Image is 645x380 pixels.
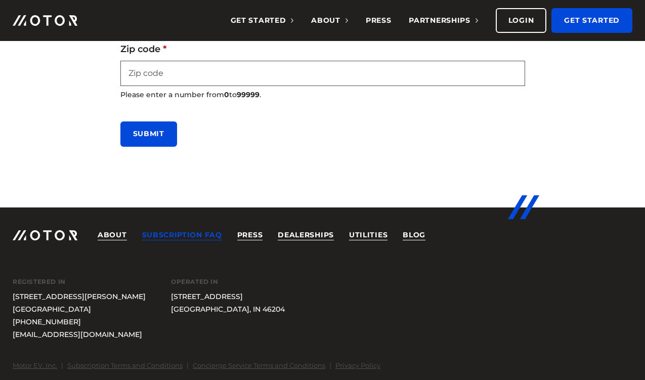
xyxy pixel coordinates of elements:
a: Privacy Policy [335,361,380,369]
a: Login [496,8,547,33]
span: About [311,16,348,25]
a: About [98,230,127,240]
a: Get Started [551,8,632,33]
a: Subscription Terms and Conditions [67,361,183,369]
input: Zip code [120,61,525,86]
div: Please enter a number from to . [120,89,525,102]
a: Concierge Service Terms and Conditions [193,361,325,369]
a: [EMAIL_ADDRESS][DOMAIN_NAME] [13,328,146,341]
img: Motor [13,230,77,241]
span: | [325,361,335,369]
a: [STREET_ADDRESS][GEOGRAPHIC_DATA], IN 46204 [171,290,285,316]
span: Partnerships [409,16,478,25]
a: [STREET_ADDRESS][PERSON_NAME][GEOGRAPHIC_DATA] [13,290,146,316]
a: [PHONE_NUMBER] [13,316,146,328]
strong: 99999 [237,90,260,99]
a: Utilities [349,230,388,240]
a: Motor EV, Inc. [13,361,57,369]
strong: 0 [224,90,229,99]
input: Submit [120,121,177,146]
img: Motor [13,15,77,26]
span: | [183,361,193,369]
label: Zip code [120,44,525,60]
div: Operated In [171,278,310,286]
a: Blog [403,230,425,240]
a: Press [237,230,263,240]
div: Registered In [13,278,171,286]
span: Get Started [231,16,294,25]
a: Subscription FAQ [142,230,222,240]
a: Dealerships [278,230,334,240]
span: | [57,361,67,369]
